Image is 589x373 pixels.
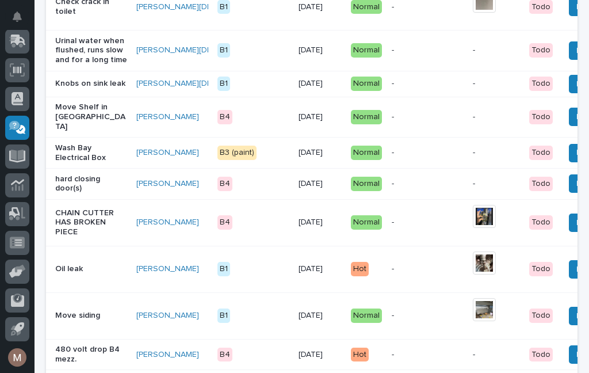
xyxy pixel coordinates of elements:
p: - [392,350,464,360]
div: Todo [529,309,553,323]
div: Todo [529,43,553,58]
p: - [473,179,520,189]
div: Normal [351,309,382,323]
p: [DATE] [299,350,342,360]
a: [PERSON_NAME] [136,218,199,227]
div: Normal [351,77,382,91]
div: B4 [217,177,232,191]
div: Todo [529,146,553,160]
p: Wash Bay Electrical Box [55,143,127,163]
div: Todo [529,110,553,124]
div: B3 (paint) [217,146,257,160]
p: - [392,79,464,89]
p: - [392,311,464,321]
p: [DATE] [299,218,342,227]
div: Todo [529,177,553,191]
a: [PERSON_NAME] [136,264,199,274]
p: Knobs on sink leak [55,79,127,89]
p: - [392,148,464,158]
p: - [473,45,520,55]
p: [DATE] [299,2,342,12]
div: B1 [217,309,230,323]
div: Normal [351,215,382,230]
div: Normal [351,146,382,160]
p: CHAIN CUTTER HAS BROKEN PIECE [55,208,127,237]
p: - [473,112,520,122]
div: Todo [529,348,553,362]
div: B4 [217,348,232,362]
p: - [392,179,464,189]
div: Todo [529,77,553,91]
button: Notifications [5,5,29,29]
div: B1 [217,43,230,58]
a: [PERSON_NAME][DEMOGRAPHIC_DATA] [136,45,285,55]
p: Oil leak [55,264,127,274]
div: Notifications [14,12,29,30]
p: [DATE] [299,112,342,122]
div: B4 [217,110,232,124]
div: Todo [529,262,553,276]
p: - [473,79,520,89]
p: - [392,264,464,274]
p: Move siding [55,311,127,321]
p: [DATE] [299,264,342,274]
div: Normal [351,177,382,191]
p: - [473,148,520,158]
a: [PERSON_NAME] [136,179,199,189]
p: - [473,350,520,360]
div: B4 [217,215,232,230]
div: Normal [351,43,382,58]
p: [DATE] [299,45,342,55]
p: - [392,218,464,227]
p: 480 volt drop B4 mezz. [55,345,127,364]
p: [DATE] [299,311,342,321]
div: Hot [351,262,369,276]
div: Todo [529,215,553,230]
div: B1 [217,262,230,276]
p: [DATE] [299,79,342,89]
p: Move Shelf in [GEOGRAPHIC_DATA] [55,102,127,131]
p: - [392,2,464,12]
a: [PERSON_NAME] [136,112,199,122]
p: Urinal water when flushed, runs slow and for a long time [55,36,127,65]
p: - [392,112,464,122]
p: hard closing door(s) [55,174,127,194]
div: B1 [217,77,230,91]
button: users-avatar [5,345,29,370]
p: [DATE] [299,179,342,189]
p: - [392,45,464,55]
a: [PERSON_NAME][DEMOGRAPHIC_DATA] [136,2,285,12]
a: [PERSON_NAME] [136,350,199,360]
p: [DATE] [299,148,342,158]
div: Hot [351,348,369,362]
div: Normal [351,110,382,124]
a: [PERSON_NAME] [136,311,199,321]
a: [PERSON_NAME][DEMOGRAPHIC_DATA] [136,79,285,89]
a: [PERSON_NAME] [136,148,199,158]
